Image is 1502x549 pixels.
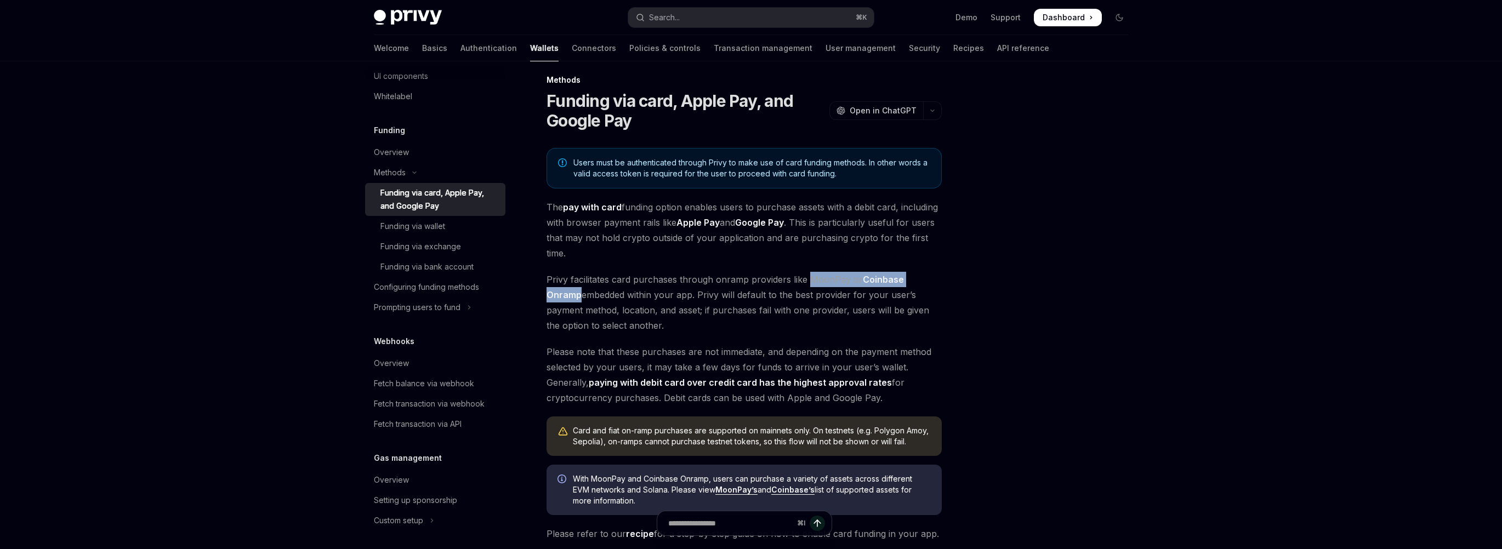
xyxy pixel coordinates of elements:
div: Funding via wallet [380,220,445,233]
a: Overview [365,142,505,162]
a: Dashboard [1034,9,1102,26]
a: Support [991,12,1021,23]
div: Overview [374,146,409,159]
div: Configuring funding methods [374,281,479,294]
a: Configuring funding methods [365,277,505,297]
span: Users must be authenticated through Privy to make use of card funding methods. In other words a v... [573,157,930,179]
a: Wallets [530,35,559,61]
strong: pay with card [563,202,622,213]
a: Funding via wallet [365,216,505,236]
span: ⌘ K [856,13,867,22]
div: Prompting users to fund [374,301,460,314]
svg: Warning [557,426,568,437]
div: Overview [374,473,409,487]
div: Search... [649,11,680,24]
input: Ask a question... [668,511,793,535]
a: Welcome [374,35,409,61]
h5: Webhooks [374,335,414,348]
a: Recipes [953,35,984,61]
strong: paying with debit card over credit card has the highest approval rates [589,377,892,388]
div: Funding via card, Apple Pay, and Google Pay [380,186,499,213]
a: User management [826,35,896,61]
span: Please note that these purchases are not immediate, and depending on the payment method selected ... [547,344,942,405]
div: Fetch transaction via webhook [374,397,485,410]
a: Funding via card, Apple Pay, and Google Pay [365,183,505,216]
button: Toggle Custom setup section [365,511,505,530]
span: With MoonPay and Coinbase Onramp, users can purchase a variety of assets across different EVM net... [573,473,931,506]
a: Fetch balance via webhook [365,374,505,393]
button: Send message [810,516,825,531]
a: Overview [365,470,505,490]
svg: Info [557,474,568,485]
button: Toggle Methods section [365,163,505,182]
div: Overview [374,357,409,370]
a: Whitelabel [365,87,505,106]
a: Connectors [572,35,616,61]
span: The funding option enables users to purchase assets with a debit card, including with browser pay... [547,199,942,261]
h1: Funding via card, Apple Pay, and Google Pay [547,91,825,130]
a: MoonPay’s [715,485,758,495]
button: Open search [628,8,874,27]
div: Whitelabel [374,90,412,103]
a: Policies & controls [629,35,701,61]
strong: Apple Pay [676,217,720,228]
a: Funding via exchange [365,237,505,256]
img: dark logo [374,10,442,25]
div: Fetch balance via webhook [374,377,474,390]
a: API reference [997,35,1049,61]
a: Setting up sponsorship [365,490,505,510]
div: Custom setup [374,514,423,527]
svg: Note [558,158,567,167]
a: Fetch transaction via webhook [365,394,505,414]
div: Setting up sponsorship [374,494,457,507]
h5: Funding [374,124,405,137]
span: Open in ChatGPT [850,105,917,116]
div: Methods [547,75,942,85]
div: Funding via bank account [380,260,474,273]
button: Open in ChatGPT [829,101,923,120]
a: Overview [365,353,505,373]
span: Dashboard [1043,12,1085,23]
a: Fetch transaction via API [365,414,505,434]
strong: Google Pay [735,217,784,228]
div: Card and fiat on-ramp purchases are supported on mainnets only. On testnets (e.g. Polygon Amoy, S... [573,425,931,447]
a: Coinbase’s [771,485,815,495]
a: Transaction management [714,35,812,61]
a: Funding via bank account [365,257,505,277]
span: Privy facilitates card purchases through onramp providers like MoonPay or embedded within your ap... [547,272,942,333]
button: Toggle dark mode [1111,9,1128,26]
div: Methods [374,166,406,179]
h5: Gas management [374,451,442,465]
div: Funding via exchange [380,240,461,253]
a: Security [909,35,940,61]
a: Demo [955,12,977,23]
a: Basics [422,35,447,61]
a: Authentication [460,35,517,61]
button: Toggle Prompting users to fund section [365,298,505,317]
div: Fetch transaction via API [374,418,462,431]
